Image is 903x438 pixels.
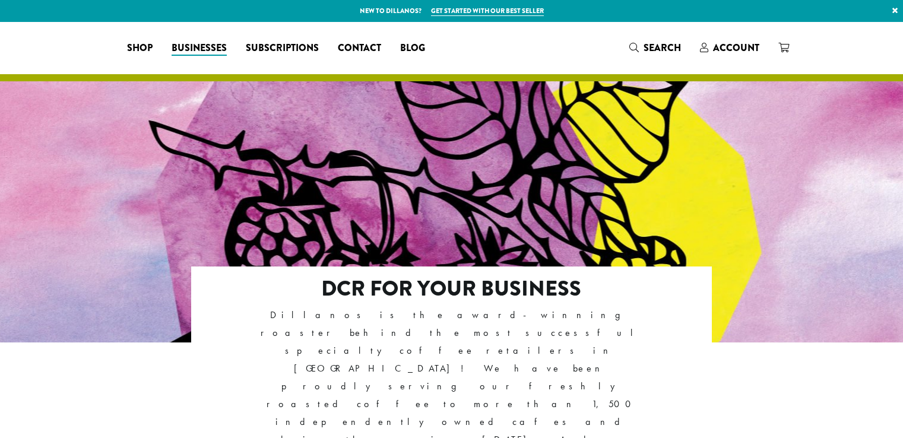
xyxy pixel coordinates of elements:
a: Get started with our best seller [431,6,544,16]
span: Subscriptions [246,41,319,56]
span: Search [644,41,681,55]
span: Shop [127,41,153,56]
a: Shop [118,39,162,58]
span: Blog [400,41,425,56]
h2: DCR FOR YOUR BUSINESS [242,276,661,301]
span: Contact [338,41,381,56]
span: Businesses [172,41,227,56]
a: Search [620,38,690,58]
span: Account [713,41,759,55]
